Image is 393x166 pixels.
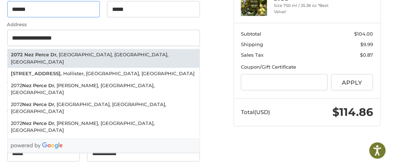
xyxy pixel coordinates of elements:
span: $114.86 [332,105,373,119]
li: 2072 , [PERSON_NAME], [GEOGRAPHIC_DATA], [GEOGRAPHIC_DATA] [8,80,200,98]
span: Total (USD) [241,109,270,116]
strong: [STREET_ADDRESS] [11,70,61,77]
button: Apply [331,74,373,90]
li: 2072 , [PERSON_NAME], [GEOGRAPHIC_DATA], [GEOGRAPHIC_DATA] [8,117,200,136]
button: Open LiveChat chat widget [83,9,92,18]
li: 2072 , [GEOGRAPHIC_DATA], [GEOGRAPHIC_DATA], [GEOGRAPHIC_DATA] [8,98,200,117]
div: Coupon/Gift Certificate [241,64,373,71]
strong: Nez Perce Dr [22,120,54,127]
li: Size 750 ml / 25.36 oz *Best Value! [274,3,338,15]
span: Subtotal [241,31,261,37]
span: $0.87 [360,52,373,58]
span: Shipping [241,41,263,47]
li: , [GEOGRAPHIC_DATA], [GEOGRAPHIC_DATA], [GEOGRAPHIC_DATA] [8,49,200,68]
p: We're away right now. Please check back later! [10,11,82,17]
li: , Hollister, [GEOGRAPHIC_DATA], [GEOGRAPHIC_DATA] [8,68,200,80]
span: Sales Tax [241,52,263,58]
strong: Nez Perce Dr [22,101,54,108]
label: Address [7,21,200,28]
input: Gift Certificate or Coupon Code [241,74,328,90]
span: $104.00 [354,31,373,37]
span: $9.99 [360,41,373,47]
strong: Nez Perce Dr [22,82,54,89]
strong: 2072 [11,51,23,58]
strong: Nez Perce Dr [24,51,56,58]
